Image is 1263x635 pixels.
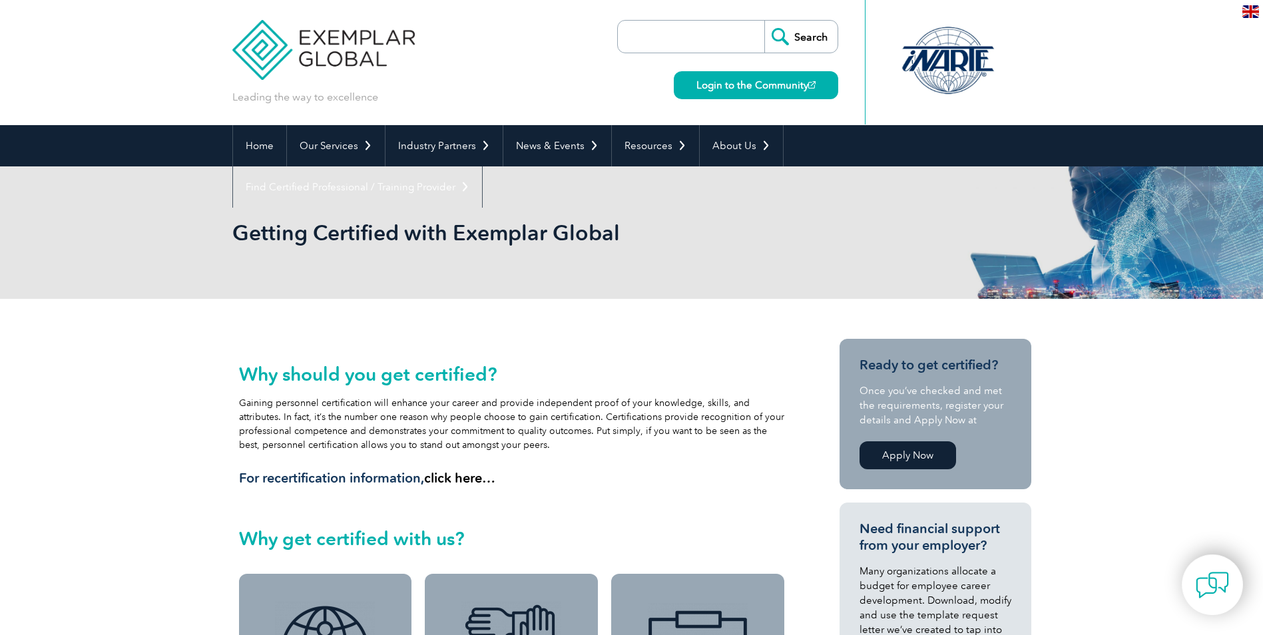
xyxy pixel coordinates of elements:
[239,363,785,487] div: Gaining personnel certification will enhance your career and provide independent proof of your kn...
[233,125,286,166] a: Home
[287,125,385,166] a: Our Services
[239,470,785,487] h3: For recertification information,
[612,125,699,166] a: Resources
[808,81,816,89] img: open_square.png
[232,90,378,105] p: Leading the way to excellence
[860,441,956,469] a: Apply Now
[239,528,785,549] h2: Why get certified with us?
[860,383,1011,427] p: Once you’ve checked and met the requirements, register your details and Apply Now at
[764,21,838,53] input: Search
[700,125,783,166] a: About Us
[1196,568,1229,602] img: contact-chat.png
[239,363,785,385] h2: Why should you get certified?
[1242,5,1259,18] img: en
[674,71,838,99] a: Login to the Community
[385,125,503,166] a: Industry Partners
[503,125,611,166] a: News & Events
[860,357,1011,373] h3: Ready to get certified?
[232,220,744,246] h1: Getting Certified with Exemplar Global
[424,470,495,486] a: click here…
[860,521,1011,554] h3: Need financial support from your employer?
[233,166,482,208] a: Find Certified Professional / Training Provider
